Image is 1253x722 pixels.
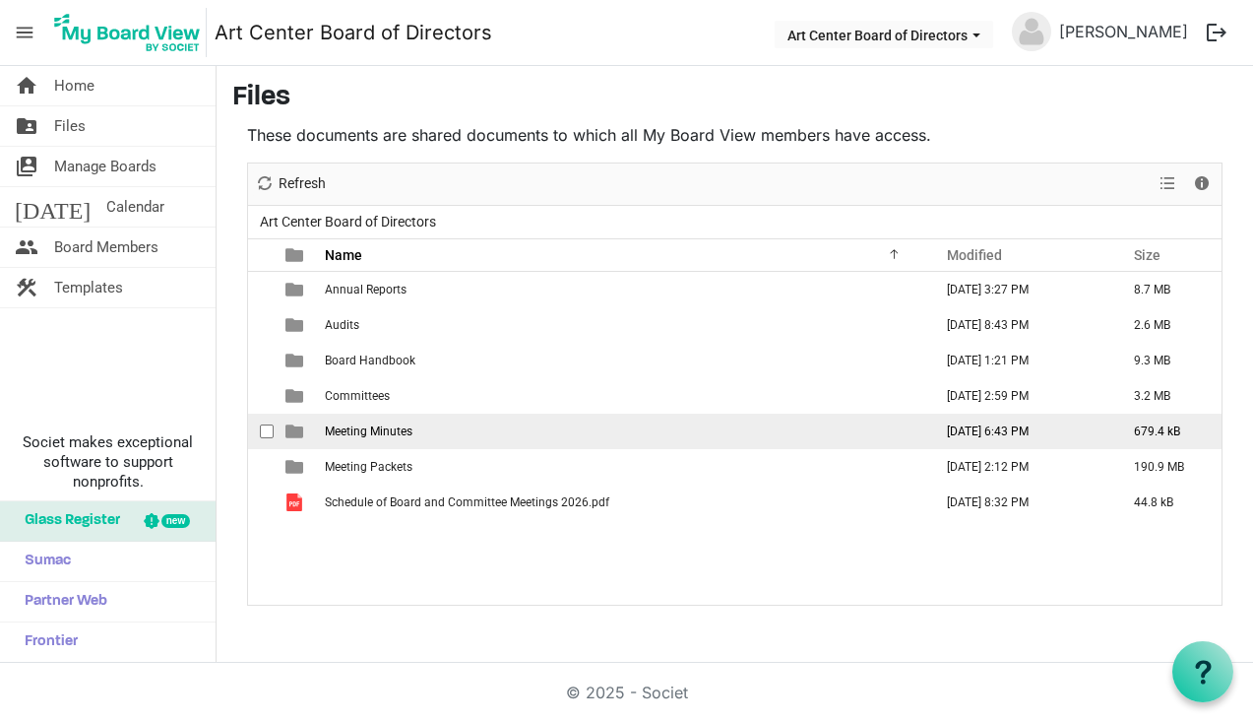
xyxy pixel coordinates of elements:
[248,343,274,378] td: checkbox
[9,432,207,492] span: Societ makes exceptional software to support nonprofits.
[252,171,330,196] button: Refresh
[15,542,71,581] span: Sumac
[15,228,38,267] span: people
[274,343,319,378] td: is template cell column header type
[15,66,38,105] span: home
[319,343,926,378] td: Board Handbook is template cell column header Name
[247,123,1222,147] p: These documents are shared documents to which all My Board View members have access.
[325,389,390,403] span: Committees
[48,8,215,57] a: My Board View Logo
[1113,449,1222,485] td: 190.9 MB is template cell column header Size
[1152,164,1185,205] div: View
[274,414,319,449] td: is template cell column header type
[926,343,1113,378] td: August 21, 2025 1:21 PM column header Modified
[1156,171,1179,196] button: View dropdownbutton
[926,449,1113,485] td: September 08, 2025 2:12 PM column header Modified
[54,147,157,186] span: Manage Boards
[48,8,207,57] img: My Board View Logo
[15,501,120,541] span: Glass Register
[947,247,1002,263] span: Modified
[274,449,319,485] td: is template cell column header type
[325,425,412,438] span: Meeting Minutes
[1134,247,1160,263] span: Size
[274,485,319,520] td: is template cell column header type
[325,247,362,263] span: Name
[325,283,407,296] span: Annual Reports
[1012,12,1051,51] img: no-profile-picture.svg
[274,272,319,307] td: is template cell column header type
[325,460,412,474] span: Meeting Packets
[319,307,926,343] td: Audits is template cell column header Name
[1113,307,1222,343] td: 2.6 MB is template cell column header Size
[54,228,158,267] span: Board Members
[256,210,440,234] span: Art Center Board of Directors
[248,307,274,343] td: checkbox
[248,414,274,449] td: checkbox
[319,485,926,520] td: Schedule of Board and Committee Meetings 2026.pdf is template cell column header Name
[1113,378,1222,414] td: 3.2 MB is template cell column header Size
[1113,343,1222,378] td: 9.3 MB is template cell column header Size
[319,272,926,307] td: Annual Reports is template cell column header Name
[775,21,993,48] button: Art Center Board of Directors dropdownbutton
[1113,485,1222,520] td: 44.8 kB is template cell column header Size
[1189,171,1216,196] button: Details
[319,378,926,414] td: Committees is template cell column header Name
[54,106,86,146] span: Files
[232,82,1237,115] h3: Files
[926,485,1113,520] td: August 06, 2025 8:32 PM column header Modified
[1051,12,1196,51] a: [PERSON_NAME]
[15,147,38,186] span: switch_account
[277,171,328,196] span: Refresh
[15,268,38,307] span: construction
[926,378,1113,414] td: August 15, 2025 2:59 PM column header Modified
[54,66,94,105] span: Home
[325,354,415,367] span: Board Handbook
[566,683,688,702] a: © 2025 - Societ
[926,414,1113,449] td: September 05, 2025 6:43 PM column header Modified
[106,187,164,227] span: Calendar
[1113,414,1222,449] td: 679.4 kB is template cell column header Size
[215,13,492,52] a: Art Center Board of Directors
[325,495,609,509] span: Schedule of Board and Committee Meetings 2026.pdf
[319,449,926,485] td: Meeting Packets is template cell column header Name
[926,272,1113,307] td: August 15, 2025 3:27 PM column header Modified
[248,378,274,414] td: checkbox
[1113,272,1222,307] td: 8.7 MB is template cell column header Size
[15,582,107,622] span: Partner Web
[15,623,78,662] span: Frontier
[274,378,319,414] td: is template cell column header type
[6,14,43,51] span: menu
[325,318,359,332] span: Audits
[15,187,91,227] span: [DATE]
[54,268,123,307] span: Templates
[274,307,319,343] td: is template cell column header type
[248,485,274,520] td: checkbox
[1185,164,1219,205] div: Details
[248,449,274,485] td: checkbox
[248,164,333,205] div: Refresh
[319,414,926,449] td: Meeting Minutes is template cell column header Name
[161,514,190,528] div: new
[15,106,38,146] span: folder_shared
[1196,12,1237,53] button: logout
[926,307,1113,343] td: March 04, 2025 8:43 PM column header Modified
[248,272,274,307] td: checkbox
